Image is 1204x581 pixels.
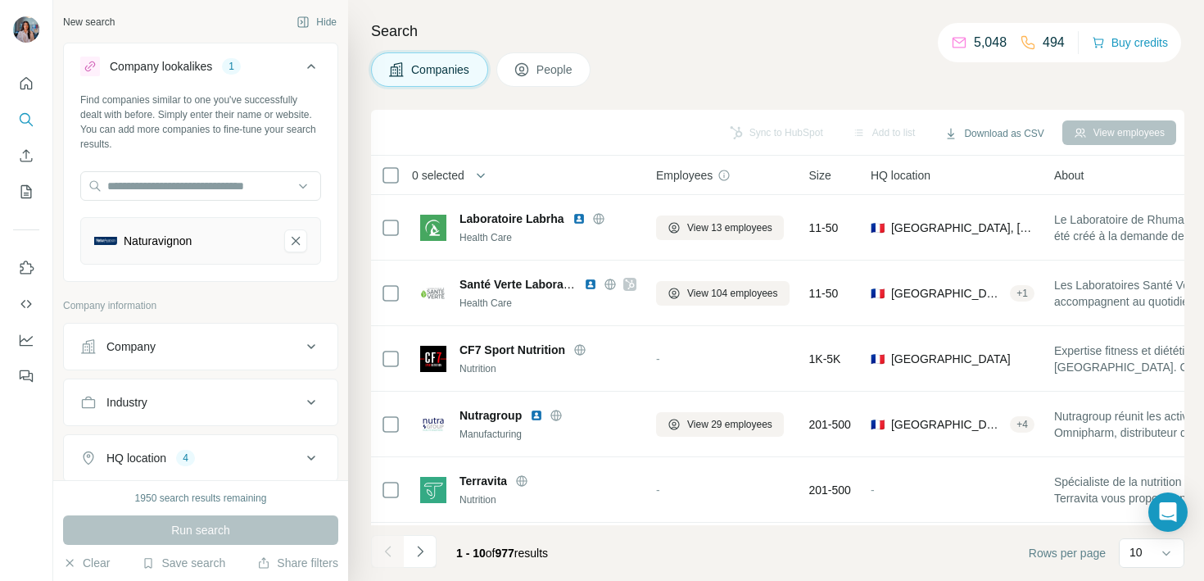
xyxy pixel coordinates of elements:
button: HQ location4 [64,438,337,478]
div: Company lookalikes [110,58,212,75]
div: 4 [176,451,195,465]
span: Companies [411,61,471,78]
img: Naturavignon-logo [94,237,117,245]
img: LinkedIn logo [584,278,597,291]
span: of [486,547,496,560]
button: Hide [285,10,348,34]
button: Enrich CSV [13,141,39,170]
span: 1 - 10 [456,547,486,560]
span: View 29 employees [687,417,772,432]
span: Rows per page [1029,545,1106,561]
span: Employees [656,167,713,184]
div: Industry [106,394,147,411]
button: Feedback [13,361,39,391]
div: Health Care [459,230,636,245]
button: Clear [63,555,110,571]
span: - [656,483,660,497]
div: Company [106,338,156,355]
div: Health Care [459,296,636,311]
p: 10 [1129,544,1143,561]
div: 1950 search results remaining [135,491,267,506]
p: 494 [1043,33,1065,52]
div: HQ location [106,450,166,466]
span: HQ location [871,167,930,184]
button: Company [64,327,337,366]
span: Santé Verte Laboratoires [459,278,595,291]
button: Save search [142,555,225,571]
span: - [871,483,875,497]
span: 🇫🇷 [871,285,885,302]
span: results [456,547,548,560]
span: CF7 Sport Nutrition [459,342,565,358]
div: New search [63,15,115,30]
div: Open Intercom Messenger [1148,492,1188,532]
button: Use Surfe API [13,289,39,319]
span: 201-500 [809,482,851,498]
span: About [1054,167,1084,184]
span: Nutragroup [459,407,522,424]
button: Company lookalikes1 [64,47,337,93]
div: + 4 [1010,417,1034,432]
div: Nutrition [459,361,636,376]
span: 11-50 [809,285,839,302]
span: View 13 employees [687,220,772,235]
img: LinkedIn logo [530,409,543,422]
img: Logo of Laboratoire Labrha [420,215,446,241]
span: 🇫🇷 [871,416,885,433]
img: Logo of Santé Verte Laboratoires [420,280,446,306]
img: Logo of Terravita [420,477,446,503]
div: Nutrition [459,492,636,507]
span: 🇫🇷 [871,220,885,236]
button: Navigate to next page [404,535,437,568]
span: People [536,61,574,78]
span: Size [809,167,831,184]
button: My lists [13,177,39,207]
span: 11-50 [809,220,839,236]
p: 5,048 [974,33,1007,52]
span: [GEOGRAPHIC_DATA] [891,351,1011,367]
img: Avatar [13,16,39,43]
div: Find companies similar to one you've successfully dealt with before. Simply enter their name or w... [80,93,321,152]
button: Dashboard [13,325,39,355]
span: Terravita [459,473,507,489]
button: Search [13,105,39,134]
button: Use Surfe on LinkedIn [13,253,39,283]
button: View 104 employees [656,281,790,306]
span: 🇫🇷 [871,351,885,367]
img: LinkedIn logo [573,212,586,225]
span: View 104 employees [687,286,778,301]
button: Buy credits [1092,31,1168,54]
div: + 1 [1010,286,1034,301]
span: - [656,352,660,365]
div: Manufacturing [459,427,636,442]
button: Quick start [13,69,39,98]
span: 977 [496,547,514,560]
span: Laboratoire Labrha [459,211,564,227]
span: 1K-5K [809,351,841,367]
span: [GEOGRAPHIC_DATA], [GEOGRAPHIC_DATA][PERSON_NAME], [GEOGRAPHIC_DATA] [891,220,1034,236]
span: [GEOGRAPHIC_DATA], [GEOGRAPHIC_DATA], [GEOGRAPHIC_DATA] [891,285,1003,302]
div: 1 [222,59,241,74]
button: Share filters [257,555,338,571]
img: Logo of CF7 Sport Nutrition [420,346,446,372]
h4: Search [371,20,1184,43]
div: Naturavignon [124,233,192,249]
span: 0 selected [412,167,464,184]
p: Company information [63,298,338,313]
img: Logo of Nutragroup [420,411,446,438]
span: [GEOGRAPHIC_DATA], [GEOGRAPHIC_DATA], [GEOGRAPHIC_DATA] [891,416,1003,433]
button: View 13 employees [656,216,784,240]
button: Industry [64,383,337,422]
button: Download as CSV [933,121,1055,146]
button: View 29 employees [656,412,784,437]
span: 201-500 [809,416,851,433]
button: Naturavignon-remove-button [284,229,307,252]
